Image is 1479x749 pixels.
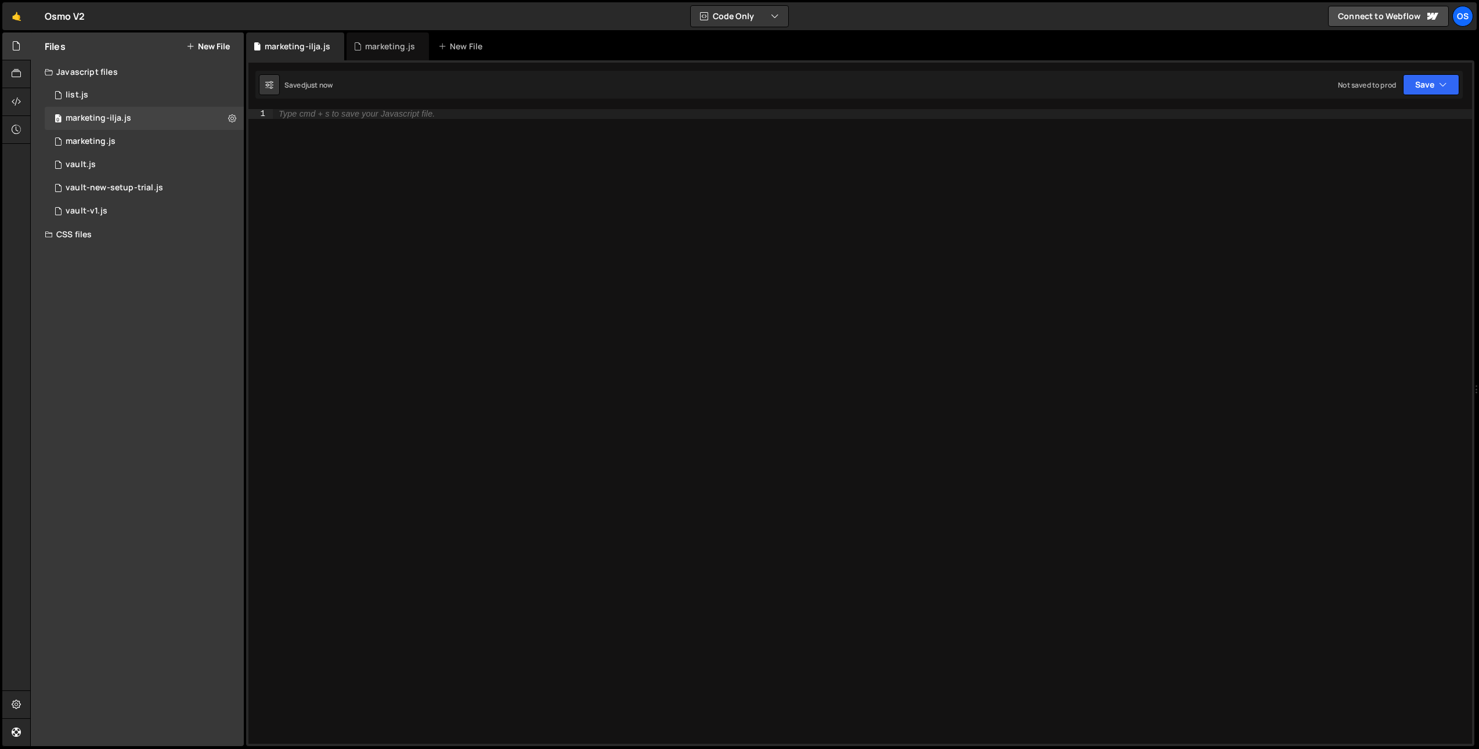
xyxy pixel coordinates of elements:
[66,136,116,147] div: marketing.js
[45,200,244,223] div: 16596/45132.js
[45,153,244,176] div: 16596/45133.js
[265,41,330,52] div: marketing-ilja.js
[2,2,31,30] a: 🤙
[305,80,333,90] div: just now
[45,84,244,107] div: 16596/45151.js
[45,9,85,23] div: Osmo V2
[248,109,273,119] div: 1
[1328,6,1449,27] a: Connect to Webflow
[55,115,62,124] span: 0
[66,160,96,170] div: vault.js
[66,113,131,124] div: marketing-ilja.js
[45,40,66,53] h2: Files
[45,107,244,130] div: 16596/45423.js
[31,60,244,84] div: Javascript files
[438,41,487,52] div: New File
[1338,80,1396,90] div: Not saved to prod
[1403,74,1459,95] button: Save
[279,110,435,118] div: Type cmd + s to save your Javascript file.
[45,176,244,200] div: 16596/45152.js
[31,223,244,246] div: CSS files
[66,206,107,216] div: vault-v1.js
[186,42,230,51] button: New File
[365,41,415,52] div: marketing.js
[691,6,788,27] button: Code Only
[66,90,88,100] div: list.js
[45,130,244,153] div: 16596/45422.js
[66,183,163,193] div: vault-new-setup-trial.js
[284,80,333,90] div: Saved
[1452,6,1473,27] a: Os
